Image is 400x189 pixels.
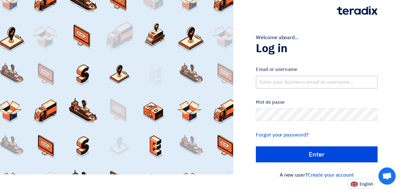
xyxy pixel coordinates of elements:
img: Teradix logo [337,6,377,15]
label: Email or username [256,66,377,73]
img: en-US.png [351,182,358,186]
div: Welcome aboard... [256,34,377,41]
font: A new user? [280,171,354,179]
a: Open chat [378,167,396,185]
a: Forgot your password? [256,131,308,139]
button: English [347,179,375,189]
span: English [360,182,373,186]
a: Create your account [308,171,354,179]
label: Mot de passe [256,99,377,106]
input: Enter your business email or username... [256,76,377,88]
h1: Log in [256,41,377,55]
input: Enter [256,146,377,162]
